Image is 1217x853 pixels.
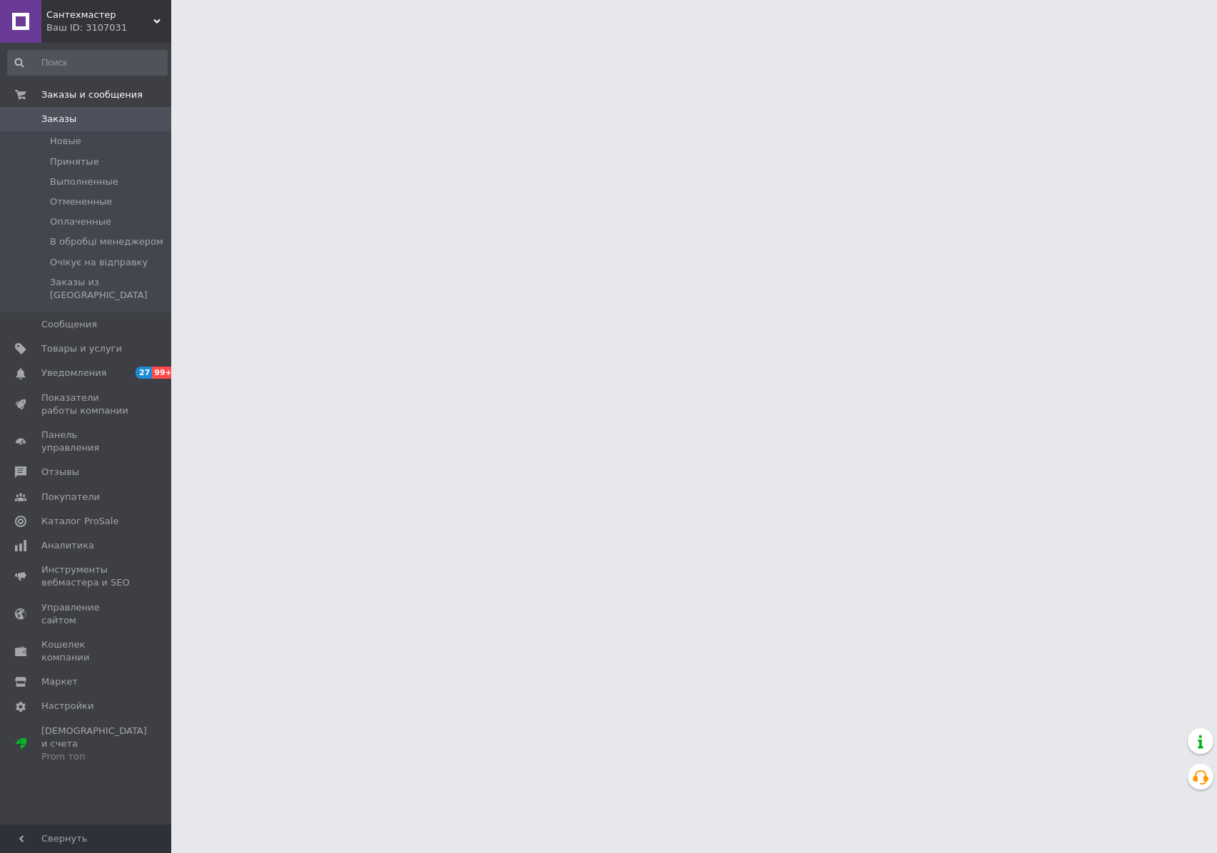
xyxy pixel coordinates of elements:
span: Очікує на відправку [50,256,148,269]
div: Ваш ID: 3107031 [46,21,171,34]
span: Каталог ProSale [41,515,118,528]
span: 99+ [152,367,175,379]
span: Уведомления [41,367,106,379]
span: Настройки [41,700,93,712]
span: Панель управления [41,429,132,454]
span: [DEMOGRAPHIC_DATA] и счета [41,725,147,764]
span: Инструменты вебмастера и SEO [41,563,132,589]
span: 27 [136,367,152,379]
span: Новые [50,135,81,148]
span: В обробці менеджером [50,235,163,248]
span: Маркет [41,675,78,688]
span: Выполненные [50,175,118,188]
span: Товары и услуги [41,342,122,355]
span: Аналитика [41,539,94,552]
span: Управление сайтом [41,601,132,627]
span: Заказы [41,113,76,126]
span: Сообщения [41,318,97,331]
span: Заказы из [GEOGRAPHIC_DATA] [50,276,166,302]
span: Сантехмастер [46,9,153,21]
span: Оплаченные [50,215,111,228]
span: Покупатели [41,491,100,504]
div: Prom топ [41,750,147,763]
span: Отзывы [41,466,79,479]
span: Кошелек компании [41,638,132,664]
input: Поиск [7,50,168,76]
span: Показатели работы компании [41,392,132,417]
span: Заказы и сообщения [41,88,143,101]
span: Отмененные [50,195,112,208]
span: Принятые [50,155,99,168]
